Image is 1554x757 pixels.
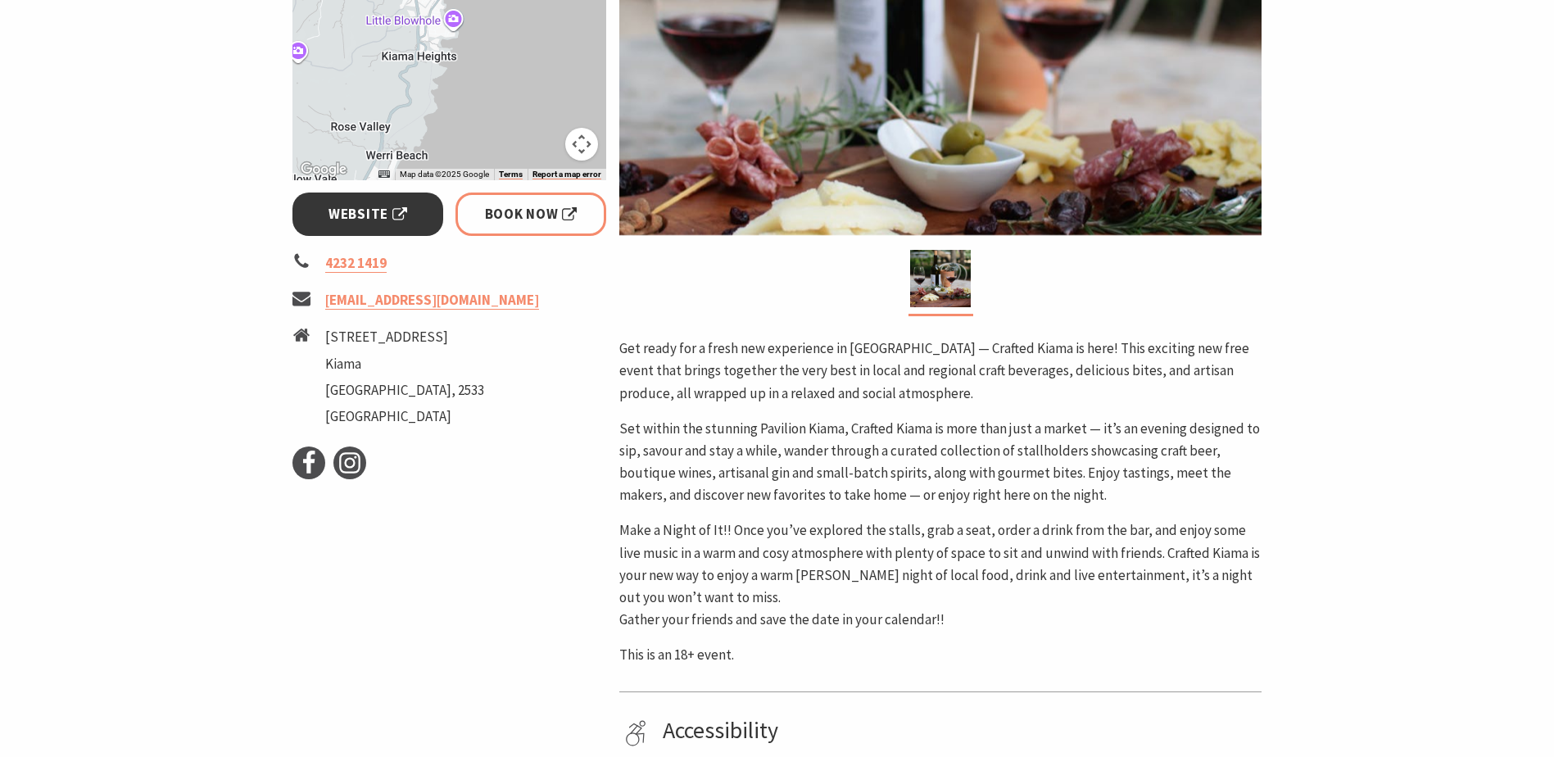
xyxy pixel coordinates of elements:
a: Terms (opens in new tab) [499,170,523,179]
a: Website [292,193,444,236]
li: [STREET_ADDRESS] [325,326,484,348]
h4: Accessibility [663,717,1256,745]
p: Make a Night of It!! Once you’ve explored the stalls, grab a seat, order a drink from the bar, an... [619,519,1262,631]
img: Google [297,159,351,180]
a: Book Now [455,193,607,236]
img: Wine and cheese placed on a table to enjoy [910,250,971,307]
span: Book Now [485,203,578,225]
a: 4232 1419 [325,254,387,273]
p: This is an 18+ event. [619,644,1262,666]
a: [EMAIL_ADDRESS][DOMAIN_NAME] [325,291,539,310]
button: Map camera controls [565,128,598,161]
a: Open this area in Google Maps (opens a new window) [297,159,351,180]
p: Get ready for a fresh new experience in [GEOGRAPHIC_DATA] — Crafted Kiama is here! This exciting ... [619,338,1262,405]
a: Report a map error [532,170,601,179]
p: Set within the stunning Pavilion Kiama, Crafted Kiama is more than just a market — it’s an evenin... [619,418,1262,507]
li: [GEOGRAPHIC_DATA] [325,406,484,428]
li: [GEOGRAPHIC_DATA], 2533 [325,379,484,401]
button: Keyboard shortcuts [378,169,390,180]
span: Map data ©2025 Google [400,170,489,179]
li: Kiama [325,353,484,375]
span: Website [328,203,407,225]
